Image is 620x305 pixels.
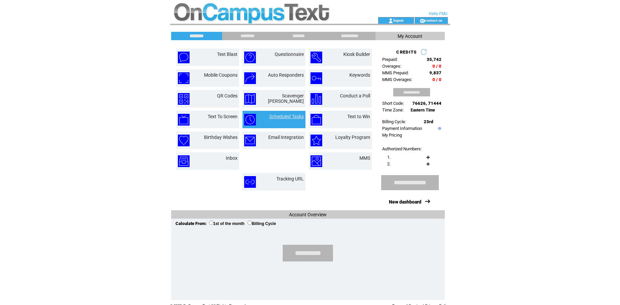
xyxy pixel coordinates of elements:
[178,135,190,146] img: birthday-wishes.png
[268,93,304,104] a: Scavenger [PERSON_NAME]
[349,72,370,78] a: Keywords
[209,221,213,225] input: 1st of the month
[398,33,422,39] span: My Account
[311,135,322,146] img: loyalty-program.png
[382,64,401,69] span: Overages:
[429,70,441,75] span: 9,837
[244,176,256,188] img: tracking-url.png
[176,221,207,226] span: Calculate From:
[382,119,406,124] span: Billing Cycle:
[209,221,245,226] label: 1st of the month
[420,18,425,23] img: contact_us_icon.gif
[382,101,404,106] span: Short Code:
[382,57,398,62] span: Prepaid:
[387,155,391,160] span: 1.
[311,155,322,167] img: mms.png
[343,52,370,57] a: Kiosk Builder
[204,135,237,140] a: Birthday Wishes
[427,57,441,62] span: 35,742
[382,77,412,82] span: MMS Overages:
[311,52,322,63] img: kiosk-builder.png
[335,135,370,140] a: Loyalty Program
[412,101,441,106] span: 76626, 71444
[396,50,417,55] span: CREDITS
[178,114,190,126] img: text-to-screen.png
[248,221,252,225] input: Billing Cycle
[359,155,370,161] a: MMS
[424,119,433,124] span: 23rd
[244,72,256,84] img: auto-responders.png
[311,114,322,126] img: text-to-win.png
[268,135,304,140] a: Email Integration
[425,18,442,22] a: contact us
[269,114,304,119] a: Scheduled Tasks
[382,133,402,138] a: My Pricing
[347,114,370,119] a: Text to Win
[244,52,256,63] img: questionnaire.png
[178,93,190,105] img: qr-codes.png
[244,93,256,105] img: scavenger-hunt.png
[340,93,370,98] a: Conduct a Poll
[382,70,409,75] span: MMS Prepaid:
[276,176,304,181] a: Tracking URL
[382,146,422,151] span: Authorized Numbers:
[411,108,435,112] span: Eastern Time
[275,52,304,57] a: Questionnaire
[178,72,190,84] img: mobile-coupons.png
[208,114,237,119] a: Text To Screen
[432,77,441,82] span: 0 / 0
[244,114,256,126] img: scheduled-tasks.png
[436,127,441,130] img: help.gif
[389,199,421,205] a: New dashboard
[217,52,237,57] a: Text Blast
[429,11,447,16] span: Hello FMU
[311,72,322,84] img: keywords.png
[204,72,237,78] a: Mobile Coupons
[289,212,327,217] span: Account Overview
[268,72,304,78] a: Auto Responders
[311,93,322,105] img: conduct-a-poll.png
[393,18,404,22] a: logout
[382,126,422,131] a: Payment Information
[217,93,237,98] a: QR Codes
[382,107,404,112] span: Time Zone:
[388,18,393,23] img: account_icon.gif
[244,135,256,146] img: email-integration.png
[226,155,237,161] a: Inbox
[178,52,190,63] img: text-blast.png
[178,155,190,167] img: inbox.png
[387,161,391,166] span: 2.
[248,221,276,226] label: Billing Cycle
[432,64,441,69] span: 0 / 0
